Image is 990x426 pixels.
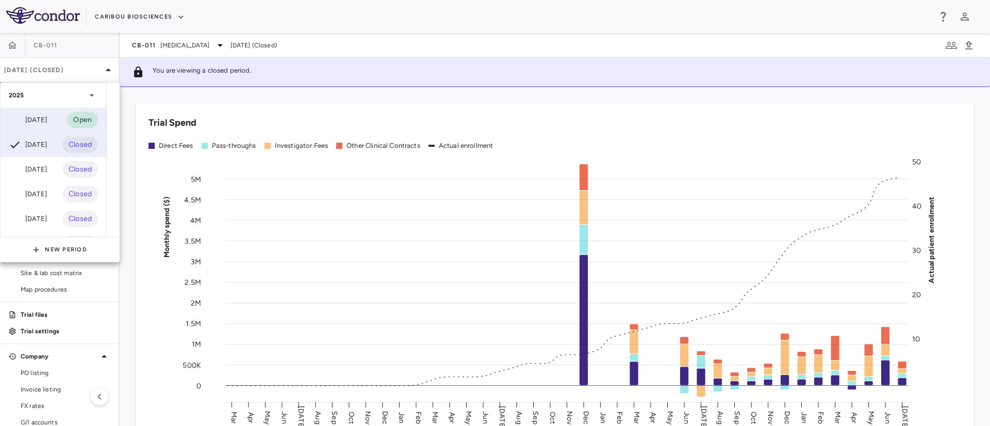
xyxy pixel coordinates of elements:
[67,114,98,126] span: Open
[32,242,87,258] button: New Period
[9,139,47,151] div: [DATE]
[62,213,98,225] span: Closed
[9,91,24,100] p: 2025
[1,83,106,108] div: 2025
[9,213,47,225] div: [DATE]
[62,139,98,150] span: Closed
[9,163,47,176] div: [DATE]
[62,164,98,175] span: Closed
[9,188,47,200] div: [DATE]
[62,189,98,200] span: Closed
[9,114,47,126] div: [DATE]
